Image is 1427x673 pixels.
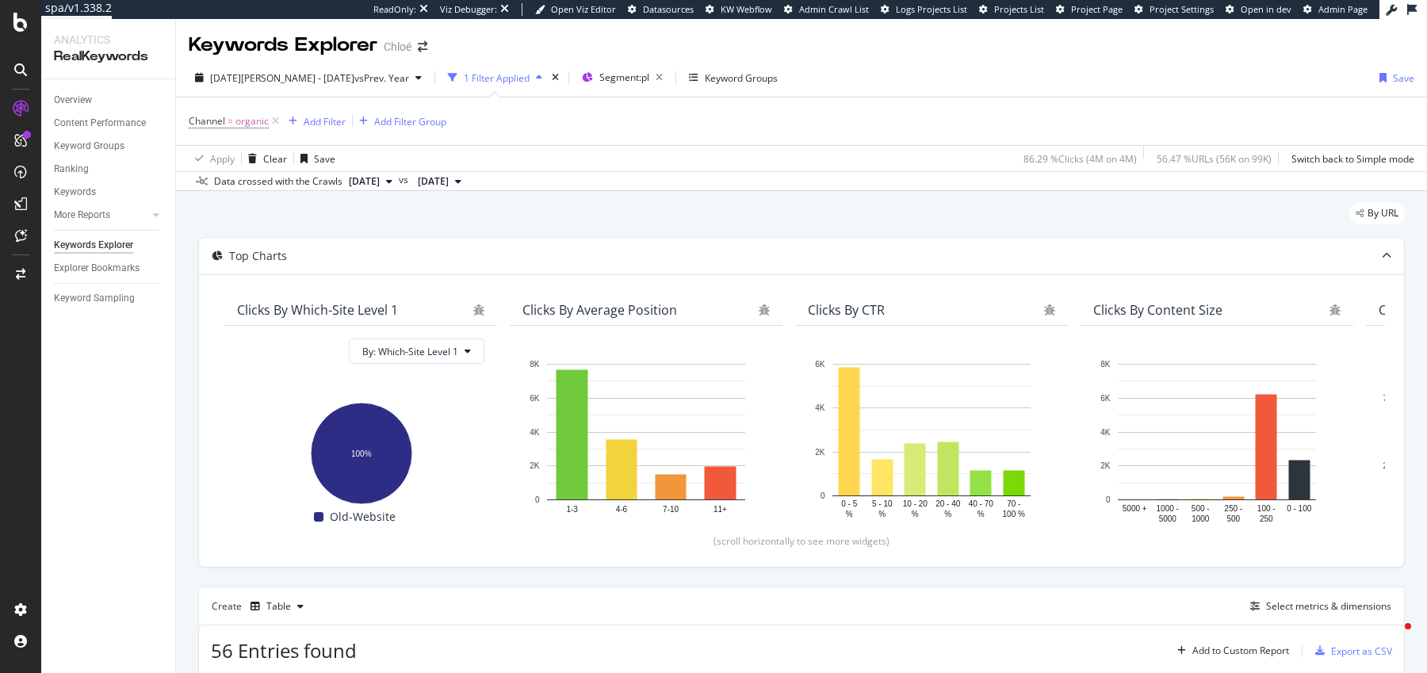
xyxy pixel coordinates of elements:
[374,115,446,128] div: Add Filter Group
[1373,65,1414,90] button: Save
[266,602,291,611] div: Table
[530,428,540,437] text: 4K
[1192,504,1210,513] text: 500 -
[349,174,380,189] span: 2025 Jul. 12th
[54,260,140,277] div: Explorer Bookmarks
[535,495,540,504] text: 0
[522,356,770,526] svg: A chart.
[294,146,335,171] button: Save
[464,71,530,85] div: 1 Filter Applied
[351,449,372,458] text: 100%
[1373,619,1411,657] iframe: Intercom live chat
[576,65,669,90] button: Segment:pl
[808,302,885,318] div: Clicks By CTR
[211,637,357,663] span: 56 Entries found
[551,3,616,15] span: Open Viz Editor
[282,112,346,131] button: Add Filter
[244,594,310,619] button: Table
[54,48,163,66] div: RealKeywords
[189,65,428,90] button: [DATE][PERSON_NAME] - [DATE]vsPrev. Year
[1100,428,1111,437] text: 4K
[384,39,411,55] div: Chloé
[440,3,497,16] div: Viz Debugger:
[189,146,235,171] button: Apply
[373,3,416,16] div: ReadOnly:
[549,70,562,86] div: times
[1134,3,1214,16] a: Project Settings
[1100,394,1111,403] text: 6K
[1303,3,1368,16] a: Admin Page
[54,237,133,254] div: Keywords Explorer
[210,152,235,166] div: Apply
[1044,304,1055,315] div: bug
[663,505,679,514] text: 7-10
[54,290,135,307] div: Keyword Sampling
[237,302,398,318] div: Clicks By Which-Site Level 1
[535,3,616,16] a: Open Viz Editor
[189,32,377,59] div: Keywords Explorer
[1093,302,1222,318] div: Clicks By Content Size
[1192,514,1210,523] text: 1000
[418,174,449,189] span: 2024 Jun. 23rd
[54,207,148,224] a: More Reports
[1244,597,1391,616] button: Select metrics & dimensions
[530,360,540,369] text: 8K
[821,491,825,500] text: 0
[189,114,225,128] span: Channel
[994,3,1044,15] span: Projects List
[759,304,770,315] div: bug
[1287,504,1312,513] text: 0 - 100
[799,3,869,15] span: Admin Crawl List
[1003,510,1025,518] text: 100 %
[815,448,825,457] text: 2K
[210,71,354,85] span: [DATE][PERSON_NAME] - [DATE]
[628,3,694,16] a: Datasources
[54,290,164,307] a: Keyword Sampling
[1093,356,1341,526] div: A chart.
[362,345,458,358] span: By: Which-Site Level 1
[54,184,96,201] div: Keywords
[566,505,578,514] text: 1-3
[54,138,164,155] a: Keyword Groups
[473,304,484,315] div: bug
[399,173,411,187] span: vs
[1150,3,1214,15] span: Project Settings
[977,510,985,518] text: %
[1056,3,1123,16] a: Project Page
[1349,202,1405,224] div: legacy label
[54,161,164,178] a: Ranking
[237,394,484,507] svg: A chart.
[54,260,164,277] a: Explorer Bookmarks
[212,594,310,619] div: Create
[1383,394,1399,403] text: 7.5K
[944,510,951,518] text: %
[54,92,164,109] a: Overview
[713,505,727,514] text: 11+
[530,462,540,471] text: 2K
[218,534,1385,548] div: (scroll horizontally to see more widgets)
[1329,304,1341,315] div: bug
[1224,504,1242,513] text: 250 -
[881,3,967,16] a: Logs Projects List
[54,115,146,132] div: Content Performance
[1309,638,1392,663] button: Export as CSV
[599,71,649,84] span: Segment: pl
[242,146,287,171] button: Clear
[229,248,287,264] div: Top Charts
[54,115,164,132] a: Content Performance
[1157,152,1272,166] div: 56.47 % URLs ( 56K on 99K )
[354,71,409,85] span: vs Prev. Year
[314,152,335,166] div: Save
[1285,146,1414,171] button: Switch back to Simple mode
[935,499,961,508] text: 20 - 40
[1226,514,1240,523] text: 500
[912,510,919,518] text: %
[1157,504,1179,513] text: 1000 -
[1123,504,1147,513] text: 5000 +
[1318,3,1368,15] span: Admin Page
[1260,514,1273,523] text: 250
[815,360,825,369] text: 6K
[530,394,540,403] text: 6K
[228,114,233,128] span: =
